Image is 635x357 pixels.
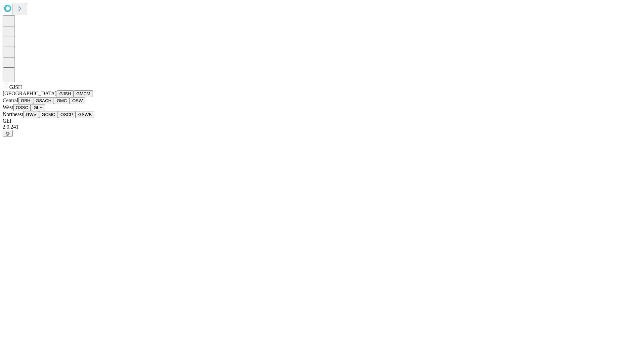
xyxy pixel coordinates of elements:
span: West [3,104,13,110]
button: GSACH [33,97,54,104]
button: GMCM [74,90,93,97]
div: 2.0.241 [3,124,632,130]
span: [GEOGRAPHIC_DATA] [3,91,57,96]
button: GBH [18,97,33,104]
button: GJSH [57,90,74,97]
span: @ [5,131,10,136]
button: @ [3,130,13,137]
button: OSCP [58,111,76,118]
button: OSW [70,97,86,104]
span: Northeast [3,111,23,117]
span: GJSH [9,84,22,90]
button: GWV [23,111,39,118]
span: Central [3,98,18,103]
button: GLH [31,104,45,111]
button: GMC [54,97,69,104]
button: GCMC [39,111,58,118]
button: OSSC [13,104,31,111]
div: GEI [3,118,632,124]
button: GSWB [76,111,95,118]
